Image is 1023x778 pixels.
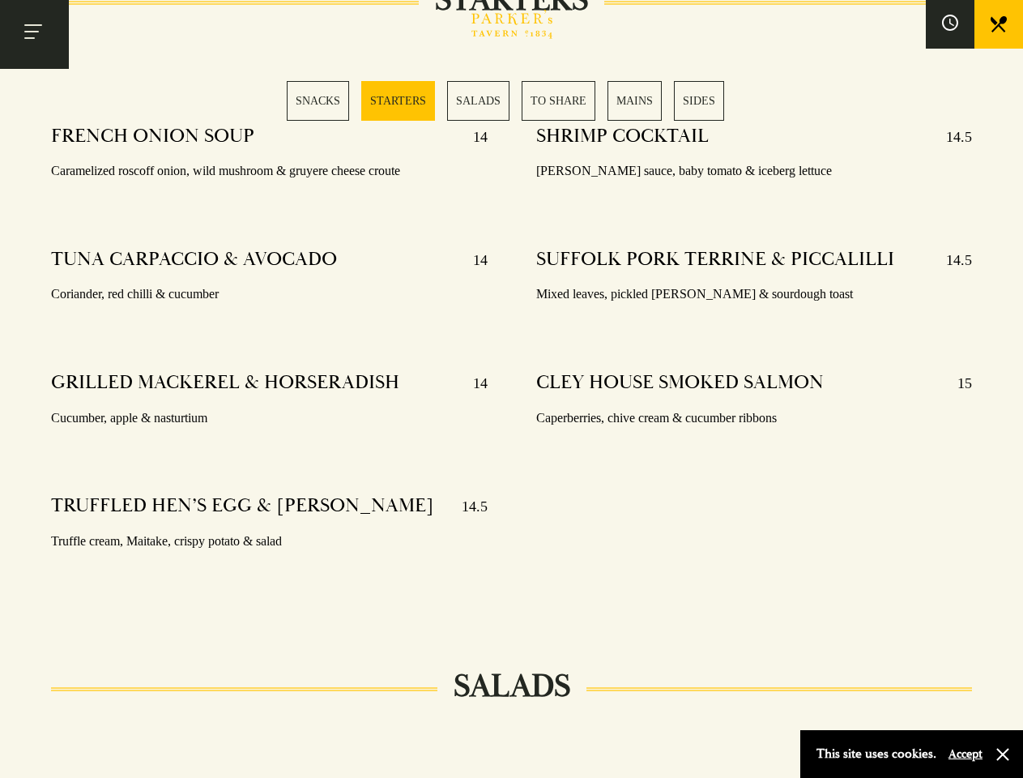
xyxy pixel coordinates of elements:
h4: TRUFFLED HEN’S EGG & [PERSON_NAME] [51,494,434,519]
a: 6 / 6 [674,81,724,121]
p: 14 [457,370,488,396]
a: 5 / 6 [607,81,662,121]
p: 14.5 [930,247,972,273]
h4: TUNA CARPACCIO & AVOCADO [51,247,337,273]
h4: CLEY HOUSE SMOKED SALMON [536,370,824,396]
p: 14.5 [445,494,488,519]
a: 1 / 6 [287,81,349,121]
h2: SALADS [437,667,586,706]
a: 4 / 6 [522,81,595,121]
p: Cucumber, apple & nasturtium [51,407,487,430]
a: 2 / 6 [361,81,435,121]
button: Close and accept [995,746,1011,763]
p: Coriander, red chilli & cucumber [51,283,487,306]
p: [PERSON_NAME] sauce, baby tomato & iceberg lettuce [536,160,972,183]
p: 15 [941,370,972,396]
p: Caramelized roscoff onion, wild mushroom & gruyere cheese croute [51,160,487,183]
h4: SUFFOLK PORK TERRINE & PICCALILLI [536,247,894,273]
p: 14 [457,247,488,273]
h4: GRILLED MACKEREL & HORSERADISH [51,370,399,396]
p: Truffle cream, Maitake, crispy potato & salad [51,530,487,554]
a: 3 / 6 [447,81,509,121]
p: Caperberries, chive cream & cucumber ribbons [536,407,972,430]
button: Accept [948,746,983,762]
p: This site uses cookies. [816,742,936,766]
p: Mixed leaves, pickled [PERSON_NAME] & sourdough toast [536,283,972,306]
